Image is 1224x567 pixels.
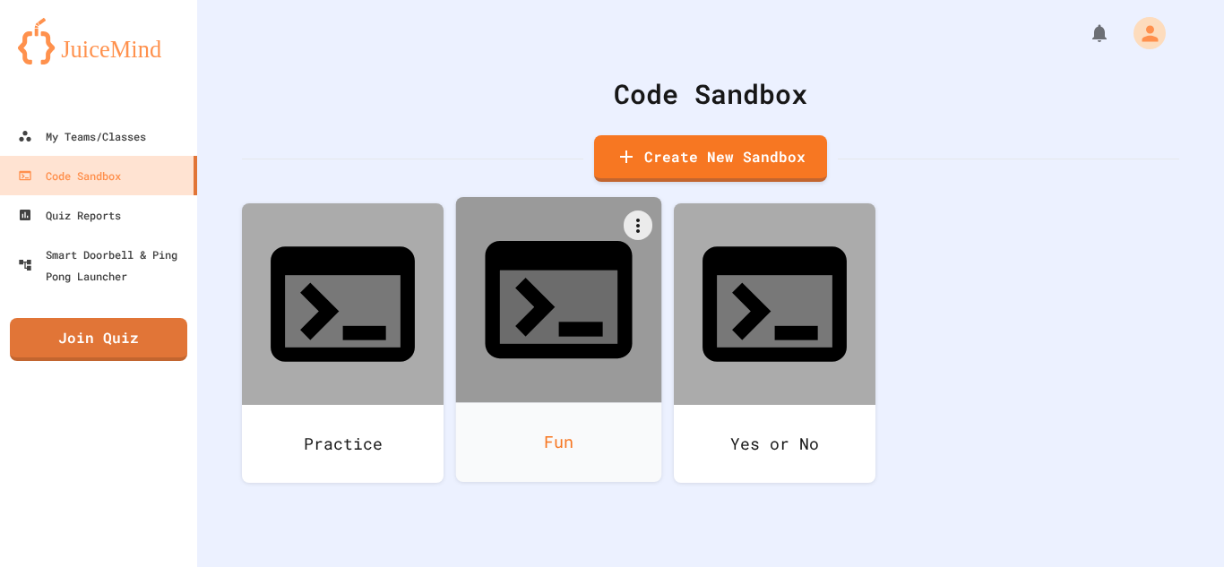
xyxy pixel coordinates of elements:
[1115,13,1170,54] div: My Account
[594,135,827,182] a: Create New Sandbox
[18,204,121,226] div: Quiz Reports
[674,203,875,483] a: Yes or No
[10,318,187,361] a: Join Quiz
[18,125,146,147] div: My Teams/Classes
[242,405,444,483] div: Practice
[456,402,662,482] div: Fun
[18,18,179,64] img: logo-orange.svg
[242,203,444,483] a: Practice
[18,165,121,186] div: Code Sandbox
[18,244,190,287] div: Smart Doorbell & Ping Pong Launcher
[456,197,662,482] a: Fun
[242,73,1179,114] div: Code Sandbox
[1056,18,1115,48] div: My Notifications
[674,405,875,483] div: Yes or No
